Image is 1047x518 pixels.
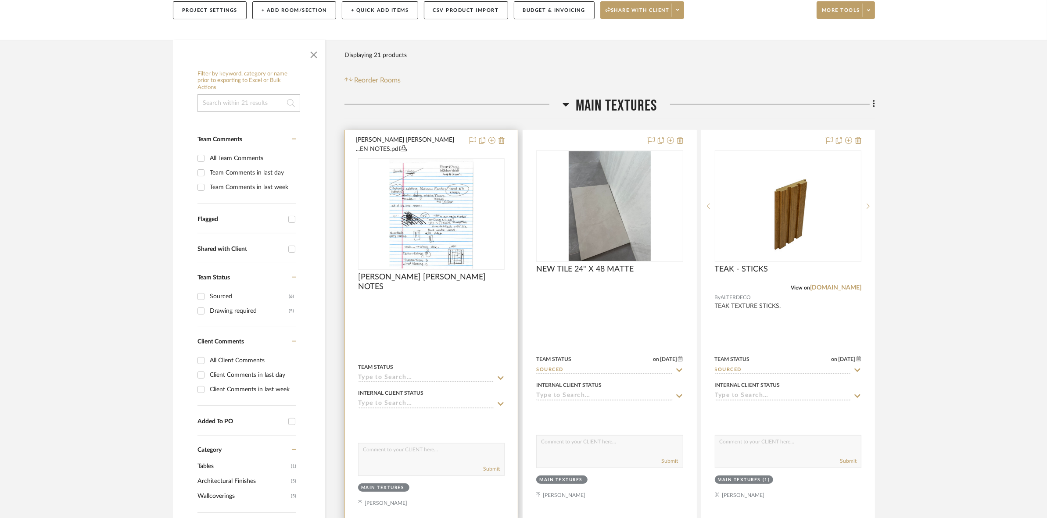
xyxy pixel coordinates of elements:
span: (5) [291,474,296,488]
span: Architectural Finishes [197,474,289,489]
span: By [715,293,721,302]
span: ALTERDECO [721,293,751,302]
button: Project Settings [173,1,247,19]
input: Type to Search… [358,400,494,408]
div: 0 [359,159,504,269]
div: Team Comments in last day [210,166,294,180]
span: MAIN TEXTURES [576,96,657,115]
button: Submit [483,465,500,473]
span: (1) [291,459,296,473]
h6: Filter by keyword, category or name prior to exporting to Excel or Bulk Actions [197,71,300,91]
span: More tools [822,7,860,20]
div: Sourced [210,289,289,304]
div: Internal Client Status [715,381,780,389]
button: [PERSON_NAME] [PERSON_NAME] ...EN NOTES.pdf [356,136,464,154]
input: Type to Search… [715,366,851,375]
span: Share with client [606,7,670,20]
div: Team Status [715,355,750,363]
button: More tools [817,1,875,19]
div: Shared with Client [197,246,284,253]
span: View on [791,285,810,290]
button: Share with client [600,1,685,19]
span: TEAK - STICKS [715,264,768,274]
img: JEN JEN NOTES [389,159,474,269]
div: Team Status [358,363,393,371]
button: Submit [662,457,678,465]
a: [DOMAIN_NAME] [810,285,861,291]
span: (5) [291,489,296,503]
span: [DATE] [659,356,678,362]
span: Tables [197,459,289,474]
span: Wallcoverings [197,489,289,504]
img: TEAK - STICKS [744,151,832,261]
button: + Quick Add Items [342,1,418,19]
span: Client Comments [197,339,244,345]
input: Type to Search… [358,374,494,382]
span: Team Status [197,275,230,281]
div: MAIN TEXTURES [361,485,404,491]
div: Added To PO [197,418,284,425]
div: Team Status [536,355,571,363]
span: [DATE] [838,356,857,362]
button: Reorder Rooms [344,75,401,86]
div: All Client Comments [210,354,294,368]
span: Reorder Rooms [355,75,401,86]
div: MAIN TEXTURES [539,477,582,483]
div: All Team Comments [210,151,294,165]
div: (6) [289,289,294,304]
button: Submit [840,457,857,465]
span: on [653,357,659,362]
div: Internal Client Status [358,389,423,397]
button: CSV Product Import [424,1,508,19]
span: on [832,357,838,362]
span: [PERSON_NAME] [PERSON_NAME] NOTES [358,272,505,292]
button: Close [305,44,323,62]
div: Drawing required [210,304,289,318]
div: Flagged [197,216,284,223]
div: Team Comments in last week [210,180,294,194]
button: Budget & Invoicing [514,1,595,19]
button: + Add Room/Section [252,1,336,19]
div: Client Comments in last day [210,368,294,382]
img: NEW TILE 24" X 48 MATTE [569,151,651,261]
input: Type to Search… [715,392,851,400]
div: Internal Client Status [536,381,602,389]
input: Search within 21 results [197,94,300,112]
div: 0 [537,151,682,261]
div: (5) [289,304,294,318]
div: Client Comments in last week [210,382,294,397]
input: Type to Search… [536,366,672,375]
div: 0 [715,151,861,261]
span: Category [197,447,222,454]
span: NEW TILE 24" X 48 MATTE [536,264,634,274]
div: MAIN TEXTURES [718,477,761,483]
input: Type to Search… [536,392,672,400]
div: (1) [763,477,770,483]
div: Displaying 21 products [344,46,407,64]
span: Team Comments [197,136,242,143]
